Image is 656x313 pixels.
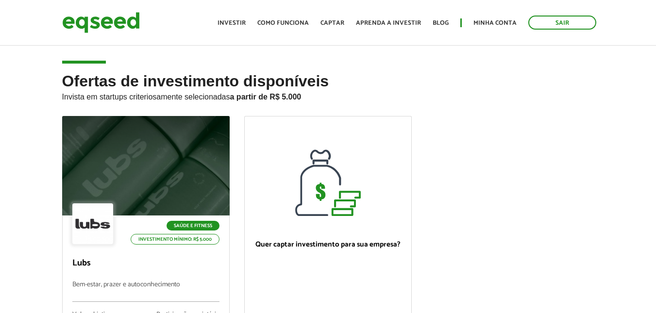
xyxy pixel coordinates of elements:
p: Lubs [72,258,219,269]
a: Blog [433,20,449,26]
p: Investimento mínimo: R$ 5.000 [131,234,219,245]
p: Invista em startups criteriosamente selecionadas [62,90,594,101]
a: Captar [320,20,344,26]
a: Minha conta [473,20,517,26]
h2: Ofertas de investimento disponíveis [62,73,594,116]
p: Saúde e Fitness [167,221,219,231]
a: Como funciona [257,20,309,26]
strong: a partir de R$ 5.000 [230,93,302,101]
p: Bem-estar, prazer e autoconhecimento [72,281,219,302]
p: Quer captar investimento para sua empresa? [254,240,402,249]
a: Investir [218,20,246,26]
a: Aprenda a investir [356,20,421,26]
img: EqSeed [62,10,140,35]
a: Sair [528,16,596,30]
